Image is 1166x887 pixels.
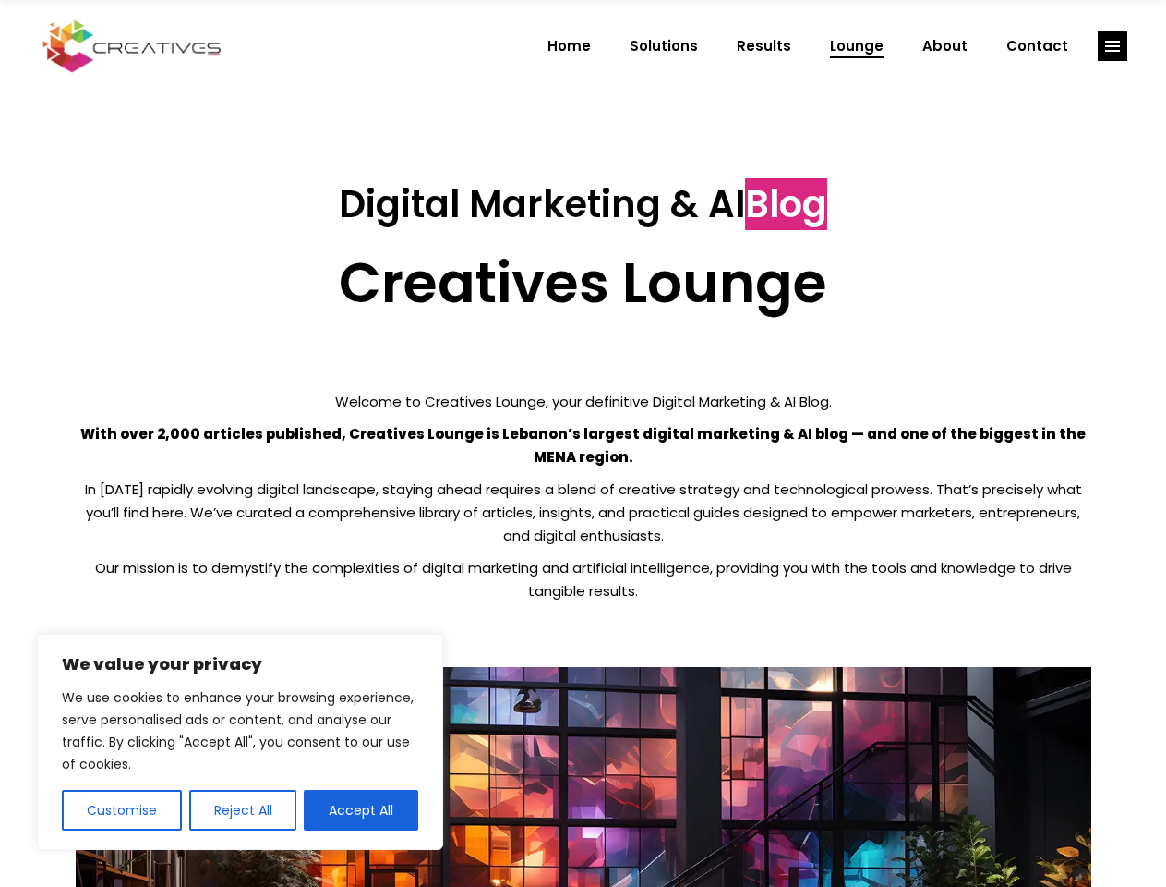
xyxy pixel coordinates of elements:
[39,18,225,75] img: Creatives
[62,790,182,831] button: Customise
[903,22,987,70] a: About
[1098,31,1127,61] a: link
[830,22,884,70] span: Lounge
[987,22,1088,70] a: Contact
[528,22,610,70] a: Home
[76,249,1091,316] h2: Creatives Lounge
[76,182,1091,226] h3: Digital Marketing & AI
[62,687,418,775] p: We use cookies to enhance your browsing experience, serve personalised ads or content, and analys...
[1006,22,1068,70] span: Contact
[76,390,1091,413] p: Welcome to Creatives Lounge, your definitive Digital Marketing & AI Blog.
[610,22,717,70] a: Solutions
[37,634,443,850] div: We value your privacy
[922,22,968,70] span: About
[811,22,903,70] a: Lounge
[745,178,827,230] span: Blog
[80,424,1086,467] strong: With over 2,000 articles published, Creatives Lounge is Lebanon’s largest digital marketing & AI ...
[737,22,791,70] span: Results
[189,790,297,831] button: Reject All
[304,790,418,831] button: Accept All
[62,653,418,675] p: We value your privacy
[76,556,1091,602] p: Our mission is to demystify the complexities of digital marketing and artificial intelligence, pr...
[547,22,591,70] span: Home
[76,478,1091,547] p: In [DATE] rapidly evolving digital landscape, staying ahead requires a blend of creative strategy...
[717,22,811,70] a: Results
[630,22,698,70] span: Solutions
